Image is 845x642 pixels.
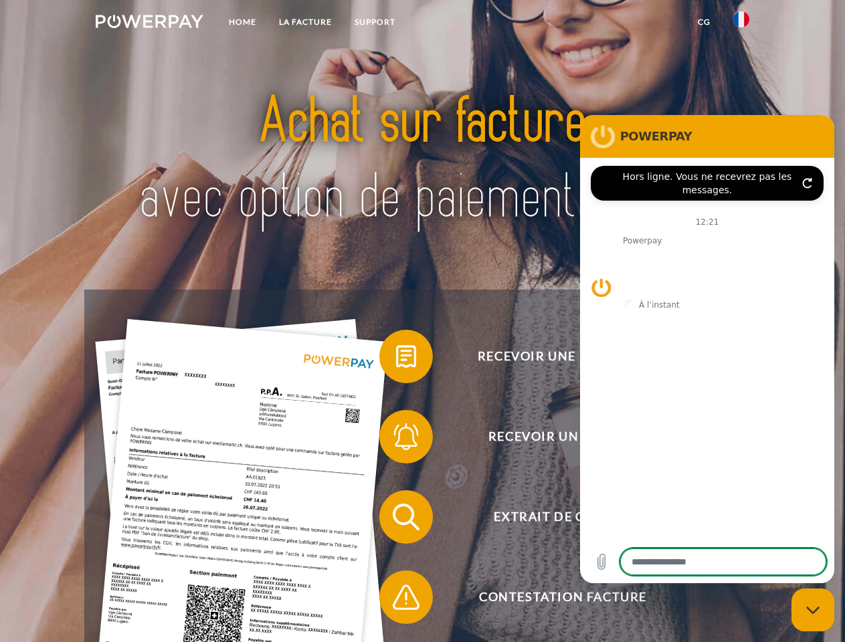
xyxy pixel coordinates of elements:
img: fr [733,11,749,27]
img: title-powerpay_fr.svg [128,64,717,256]
button: Extrait de compte [379,490,727,544]
button: Recevoir un rappel? [379,410,727,463]
iframe: Fenêtre de messagerie [580,115,834,583]
img: qb_warning.svg [389,580,423,614]
a: CG [686,10,722,34]
img: qb_bill.svg [389,340,423,373]
img: qb_bell.svg [389,420,423,453]
button: Contestation Facture [379,570,727,624]
a: Home [217,10,268,34]
button: Recevoir une facture ? [379,330,727,383]
iframe: Bouton de lancement de la fenêtre de messagerie, conversation en cours [791,588,834,631]
span: Extrait de compte [399,490,727,544]
span: Recevoir un rappel? [399,410,727,463]
img: qb_search.svg [389,500,423,534]
a: Support [343,10,407,34]
span: Recevoir une facture ? [399,330,727,383]
img: logo-powerpay-white.svg [96,15,203,28]
span: Contestation Facture [399,570,727,624]
a: LA FACTURE [268,10,343,34]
